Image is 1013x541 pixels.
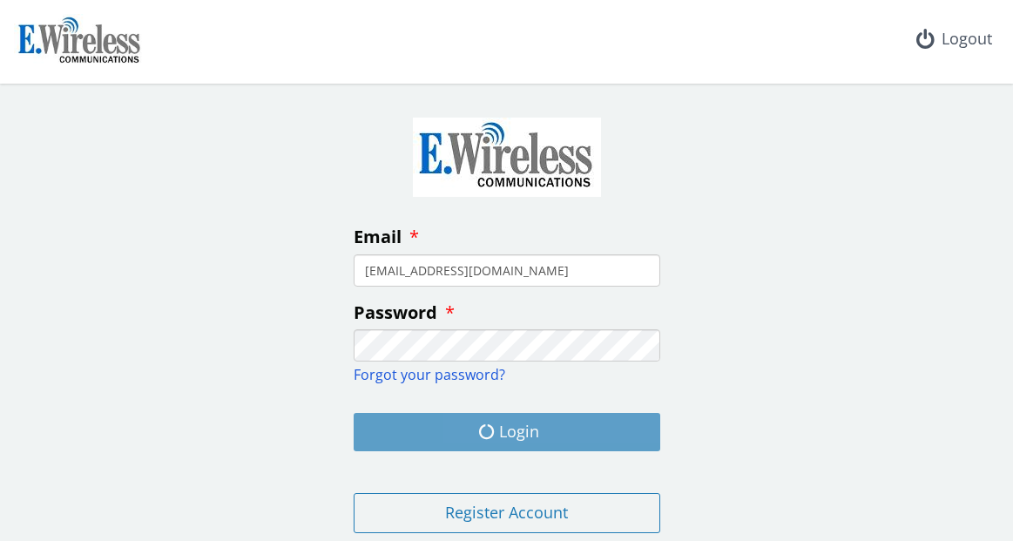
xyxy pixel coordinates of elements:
[354,225,402,248] span: Email
[354,413,660,451] button: Login
[354,254,660,287] input: enter your email address
[354,493,660,533] button: Register Account
[354,365,505,384] a: Forgot your password?
[354,301,437,324] span: Password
